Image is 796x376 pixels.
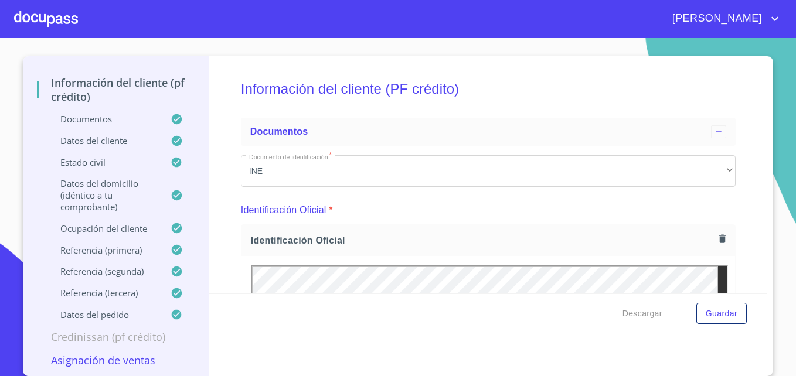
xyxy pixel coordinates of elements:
p: Información del cliente (PF crédito) [37,76,195,104]
h5: Información del cliente (PF crédito) [241,65,736,113]
button: Descargar [618,303,667,324]
p: Datos del domicilio (idéntico a tu comprobante) [37,177,171,213]
button: account of current user [664,9,782,28]
p: Documentos [37,113,171,125]
p: Datos del pedido [37,309,171,320]
span: Identificación Oficial [251,234,715,247]
p: Estado Civil [37,156,171,168]
p: Credinissan (PF crédito) [37,330,195,344]
p: Referencia (primera) [37,244,171,256]
p: Ocupación del Cliente [37,223,171,234]
p: Identificación Oficial [241,203,326,217]
p: Datos del cliente [37,135,171,146]
button: Guardar [696,303,747,324]
div: INE [241,155,736,187]
p: Referencia (segunda) [37,265,171,277]
p: Asignación de Ventas [37,353,195,367]
div: Documentos [241,118,736,146]
p: Referencia (tercera) [37,287,171,299]
span: [PERSON_NAME] [664,9,768,28]
span: Descargar [622,306,662,321]
span: Guardar [706,306,737,321]
span: Documentos [250,127,308,136]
